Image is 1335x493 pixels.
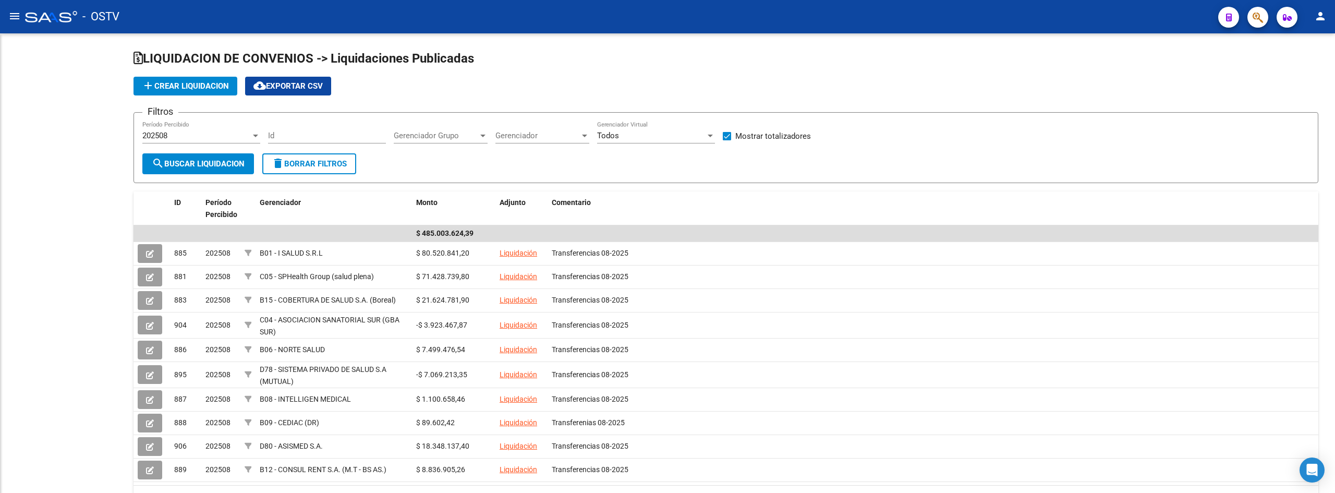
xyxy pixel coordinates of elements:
span: Gerenciador [260,198,301,207]
a: Liquidación [500,395,537,403]
span: B08 - INTELLIGEN MEDICAL [260,395,351,403]
span: D80 - ASISMED S.A. [260,442,323,450]
span: 202508 [205,418,230,427]
span: Transferenias 08-2025 [552,418,625,427]
a: Liquidación [500,418,537,427]
a: Liquidación [500,249,537,257]
span: Transferencias 08-2025 [552,249,628,257]
span: B09 - CEDIAC (DR) [260,418,319,427]
span: 202508 [205,395,230,403]
div: $ 8.836.905,26 [416,464,491,476]
mat-icon: search [152,157,164,170]
span: 886 [174,345,187,354]
mat-icon: delete [272,157,284,170]
span: Transferencias 08-2025 [552,296,628,304]
span: B06 - NORTE SALUD [260,345,325,354]
span: Transferencias 08-2025 [552,442,628,450]
span: 887 [174,395,187,403]
button: Crear Liquidacion [133,77,237,95]
span: - OSTV [82,5,119,28]
span: Transferencias 08-2025 [552,321,628,329]
span: Transferencias 08-2025 [552,345,628,354]
mat-icon: cloud_download [253,79,266,92]
span: 202508 [142,131,167,140]
span: Mostrar totalizadores [735,130,811,142]
span: Transferencias 08-2025 [552,272,628,281]
div: -$ 7.069.213,35 [416,369,491,381]
datatable-header-cell: ID [170,191,201,237]
datatable-header-cell: Período Percibido [201,191,240,237]
span: C04 - ASOCIACION SANATORIAL SUR (GBA SUR) [260,316,399,336]
a: Liquidación [500,370,537,379]
span: Transferencias 08-2025 [552,465,628,474]
span: Todos [597,131,619,140]
span: 889 [174,465,187,474]
span: Comentario [552,198,591,207]
span: ID [174,198,181,207]
div: $ 71.428.739,80 [416,271,491,283]
div: Open Intercom Messenger [1300,458,1325,483]
span: 202508 [205,465,230,474]
mat-icon: person [1314,10,1327,22]
a: Liquidación [500,442,537,450]
span: 883 [174,296,187,304]
span: 202508 [205,370,230,379]
a: Liquidación [500,465,537,474]
h3: Filtros [142,104,178,119]
span: Buscar Liquidacion [152,159,245,169]
span: Monto [416,198,438,207]
span: 885 [174,249,187,257]
span: 895 [174,370,187,379]
span: 888 [174,418,187,427]
div: -$ 3.923.467,87 [416,319,491,331]
a: Liquidación [500,321,537,329]
span: Borrar Filtros [272,159,347,169]
div: $ 89.602,42 [416,417,491,429]
span: 906 [174,442,187,450]
div: $ 18.348.137,40 [416,440,491,452]
datatable-header-cell: Adjunto [495,191,548,237]
div: $ 1.100.658,46 [416,393,491,405]
span: 202508 [205,345,230,354]
div: $ 80.520.841,20 [416,247,491,259]
datatable-header-cell: Monto [412,191,495,237]
span: 202508 [205,321,230,329]
button: Buscar Liquidacion [142,153,254,174]
span: C05 - SPHealth Group (salud plena) [260,272,374,281]
span: 202508 [205,272,230,281]
a: Liquidación [500,345,537,354]
span: Crear Liquidacion [142,81,229,91]
a: Liquidación [500,296,537,304]
span: B01 - I SALUD S.R.L [260,249,323,257]
span: 202508 [205,249,230,257]
datatable-header-cell: Gerenciador [256,191,412,237]
span: 881 [174,272,187,281]
datatable-header-cell: Comentario [548,191,1318,237]
span: Transferencias 08-2025 [552,370,628,379]
button: Borrar Filtros [262,153,356,174]
span: 202508 [205,296,230,304]
span: B12 - CONSUL RENT S.A. (M.T - BS AS.) [260,465,386,474]
div: $ 21.624.781,90 [416,294,491,306]
div: $ 7.499.476,54 [416,344,491,356]
span: Exportar CSV [253,81,323,91]
span: 904 [174,321,187,329]
span: D78 - SISTEMA PRIVADO DE SALUD S.A (MUTUAL) [260,365,386,386]
span: B15 - COBERTURA DE SALUD S.A. (Boreal) [260,296,396,304]
span: 202508 [205,442,230,450]
span: Adjunto [500,198,526,207]
button: Exportar CSV [245,77,331,95]
a: Liquidación [500,272,537,281]
span: $ 485.003.624,39 [416,229,474,237]
mat-icon: add [142,79,154,92]
span: Transferencias 08-2025 [552,395,628,403]
mat-icon: menu [8,10,21,22]
span: LIQUIDACION DE CONVENIOS -> Liquidaciones Publicadas [133,51,474,66]
span: Gerenciador Grupo [394,131,478,140]
span: Período Percibido [205,198,237,219]
span: Gerenciador [495,131,580,140]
